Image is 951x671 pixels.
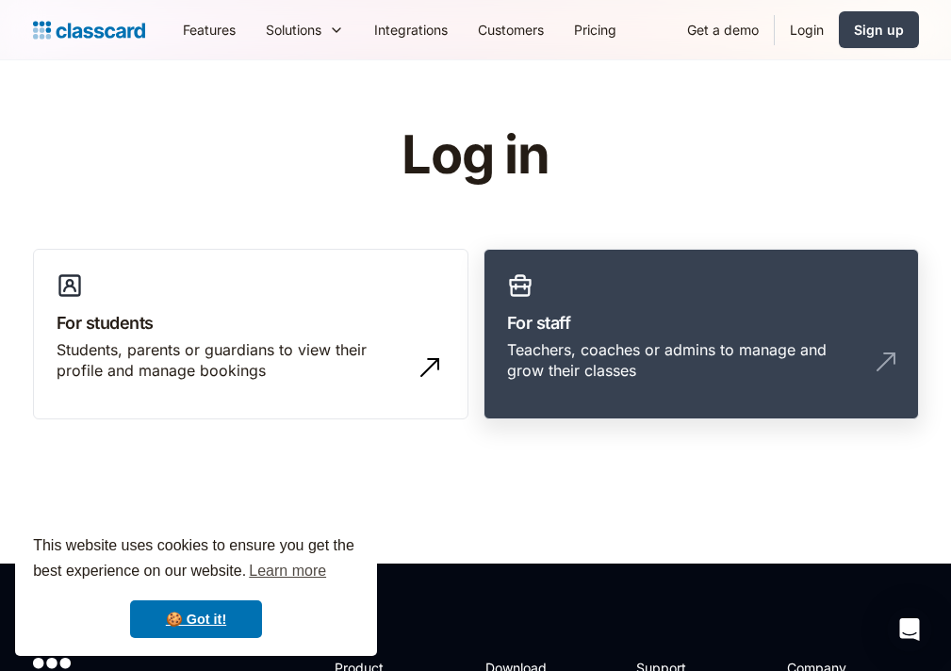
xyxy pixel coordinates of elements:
a: Login [775,8,839,51]
a: Customers [463,8,559,51]
div: Open Intercom Messenger [887,607,932,652]
a: Sign up [839,11,919,48]
div: Solutions [251,8,359,51]
a: Integrations [359,8,463,51]
div: Sign up [854,20,904,40]
h1: Log in [176,126,775,185]
a: learn more about cookies [246,557,329,585]
a: home [33,17,145,43]
h3: For students [57,310,445,335]
a: For staffTeachers, coaches or admins to manage and grow their classes [484,249,919,420]
a: Features [168,8,251,51]
div: cookieconsent [15,516,377,656]
h3: For staff [507,310,895,335]
a: Pricing [559,8,631,51]
div: Teachers, coaches or admins to manage and grow their classes [507,339,858,382]
div: Students, parents or guardians to view their profile and manage bookings [57,339,407,382]
div: Solutions [266,20,321,40]
a: dismiss cookie message [130,600,262,638]
a: Get a demo [672,8,774,51]
span: This website uses cookies to ensure you get the best experience on our website. [33,534,359,585]
a: For studentsStudents, parents or guardians to view their profile and manage bookings [33,249,468,420]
